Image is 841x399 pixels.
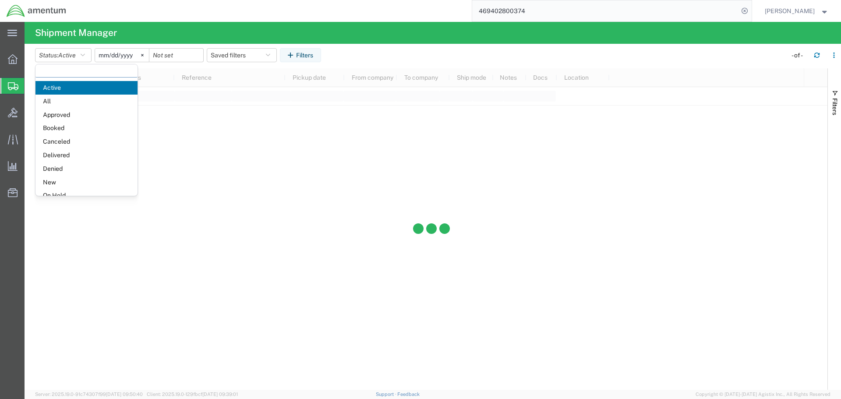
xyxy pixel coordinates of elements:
button: Filters [280,48,321,62]
span: On Hold [35,189,138,202]
span: Delivered [35,148,138,162]
a: Support [376,392,398,397]
span: New [35,176,138,189]
span: Active [58,52,76,59]
span: Denied [35,162,138,176]
input: Not set [149,49,203,62]
img: logo [6,4,67,18]
span: Server: 2025.19.0-91c74307f99 [35,392,143,397]
span: Nick Riddle [765,6,815,16]
span: [DATE] 09:50:40 [106,392,143,397]
span: [DATE] 09:39:01 [202,392,238,397]
div: - of - [792,51,807,60]
h4: Shipment Manager [35,22,117,44]
span: Canceled [35,135,138,148]
span: Approved [35,108,138,122]
span: Client: 2025.19.0-129fbcf [147,392,238,397]
input: Not set [95,49,149,62]
span: Copyright © [DATE]-[DATE] Agistix Inc., All Rights Reserved [696,391,830,398]
a: Feedback [397,392,420,397]
button: [PERSON_NAME] [764,6,829,16]
input: Search for shipment number, reference number [472,0,739,21]
span: Active [35,81,138,95]
span: All [35,95,138,108]
button: Saved filters [207,48,277,62]
span: Booked [35,121,138,135]
span: Filters [831,98,838,115]
button: Status:Active [35,48,92,62]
